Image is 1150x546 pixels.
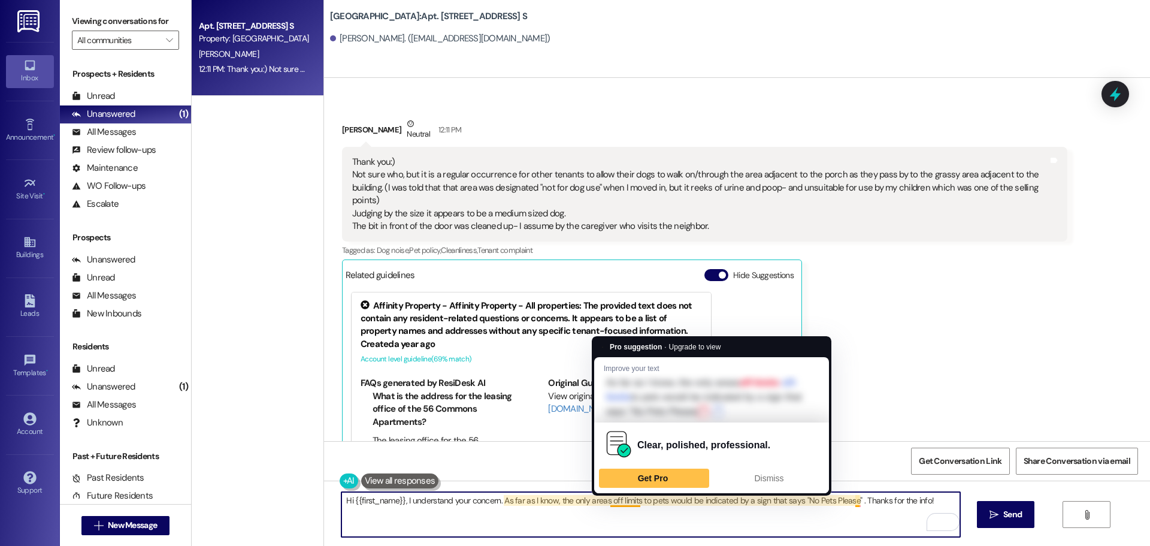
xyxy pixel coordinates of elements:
div: Apt. [STREET_ADDRESS] S [199,20,310,32]
input: All communities [77,31,160,50]
span: Send [1003,508,1022,521]
b: Original Guideline [548,377,619,389]
div: Review follow-ups [72,144,156,156]
button: Send [977,501,1035,528]
span: Dog noise , [377,245,410,255]
div: All Messages [72,399,136,411]
div: Tagged as: [342,242,1067,259]
div: Maintenance [72,162,138,174]
div: Created a year ago [361,338,702,351]
div: View original document here [548,390,702,416]
label: Viewing conversations for [72,12,179,31]
span: New Message [108,519,157,532]
div: Property: [GEOGRAPHIC_DATA] [199,32,310,45]
div: New Inbounds [72,307,141,320]
div: Related guidelines [346,269,415,286]
span: • [46,367,48,375]
div: All Messages [72,289,136,302]
a: Inbox [6,55,54,88]
div: Affinity Property - Affinity Property - All properties: The provided text does not contain any re... [361,300,702,338]
span: • [43,190,45,198]
div: (1) [176,378,191,396]
img: ResiDesk Logo [17,10,42,32]
div: WO Follow-ups [72,180,146,192]
div: (1) [176,105,191,123]
b: [GEOGRAPHIC_DATA]: Apt. [STREET_ADDRESS] S [330,10,527,23]
b: FAQs generated by ResiDesk AI [361,377,485,389]
div: Prospects [60,231,191,244]
button: Share Conversation via email [1016,448,1138,475]
span: Pet policy , [409,245,441,255]
div: Escalate [72,198,119,210]
div: Unanswered [72,381,135,393]
li: What is the address for the leasing office of the 56 Commons Apartments? [373,390,515,429]
div: Past + Future Residents [60,450,191,463]
div: [PERSON_NAME]. ([EMAIL_ADDRESS][DOMAIN_NAME]) [330,32,550,45]
i:  [166,35,172,45]
a: Buildings [6,232,54,264]
div: Unanswered [72,254,135,266]
div: Prospects + Residents [60,68,191,80]
span: Tenant complaint [477,245,532,255]
a: Site Visit • [6,173,54,206]
span: [PERSON_NAME] [199,49,259,59]
div: Past Residents [72,472,144,484]
a: Account [6,409,54,441]
span: Cleanliness , [441,245,477,255]
div: Unanswered [72,108,135,120]
a: Support [6,467,54,500]
span: Get Conversation Link [919,455,1001,467]
button: Get Conversation Link [911,448,1009,475]
a: [URL][DOMAIN_NAME]… [548,390,677,415]
div: Residents [60,340,191,353]
div: [PERSON_NAME] [342,117,1067,147]
a: Leads [6,291,54,323]
i:  [1082,510,1091,520]
div: 12:11 PM [435,123,462,136]
span: • [53,131,55,140]
textarea: To enrich screen reader interactions, please activate Accessibility in Grammarly extension settings [341,492,960,537]
span: Share Conversation via email [1024,455,1130,467]
div: Account level guideline ( 69 % match) [361,353,702,366]
label: Hide Suggestions [733,269,794,282]
i:  [989,510,998,520]
div: Unread [72,272,115,284]
div: Unread [72,363,115,375]
li: The leasing office for the 56 Commons Apartments is located at [STREET_ADDRESS] [373,435,515,473]
a: Templates • [6,350,54,382]
div: Neutral [404,117,432,143]
button: New Message [81,516,170,535]
div: All Messages [72,126,136,138]
div: Unknown [72,417,123,429]
i:  [94,521,103,530]
div: Thank you:) Not sure who, but it is a regular occurrence for other tenants to allow their dogs to... [352,156,1048,233]
div: Unread [72,90,115,102]
div: Future Residents [72,490,153,502]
